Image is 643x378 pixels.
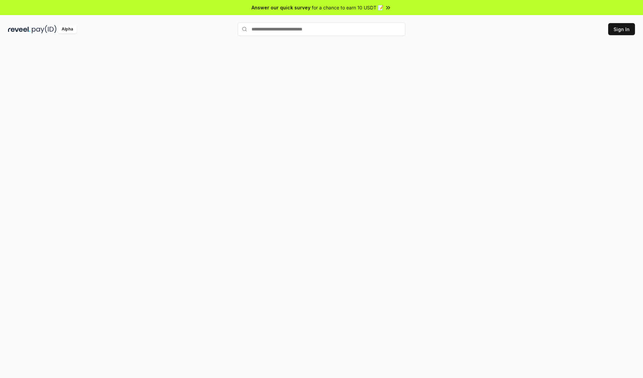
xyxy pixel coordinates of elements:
img: reveel_dark [8,25,30,33]
span: for a chance to earn 10 USDT 📝 [312,4,383,11]
button: Sign In [608,23,635,35]
span: Answer our quick survey [252,4,310,11]
img: pay_id [32,25,57,33]
div: Alpha [58,25,77,33]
